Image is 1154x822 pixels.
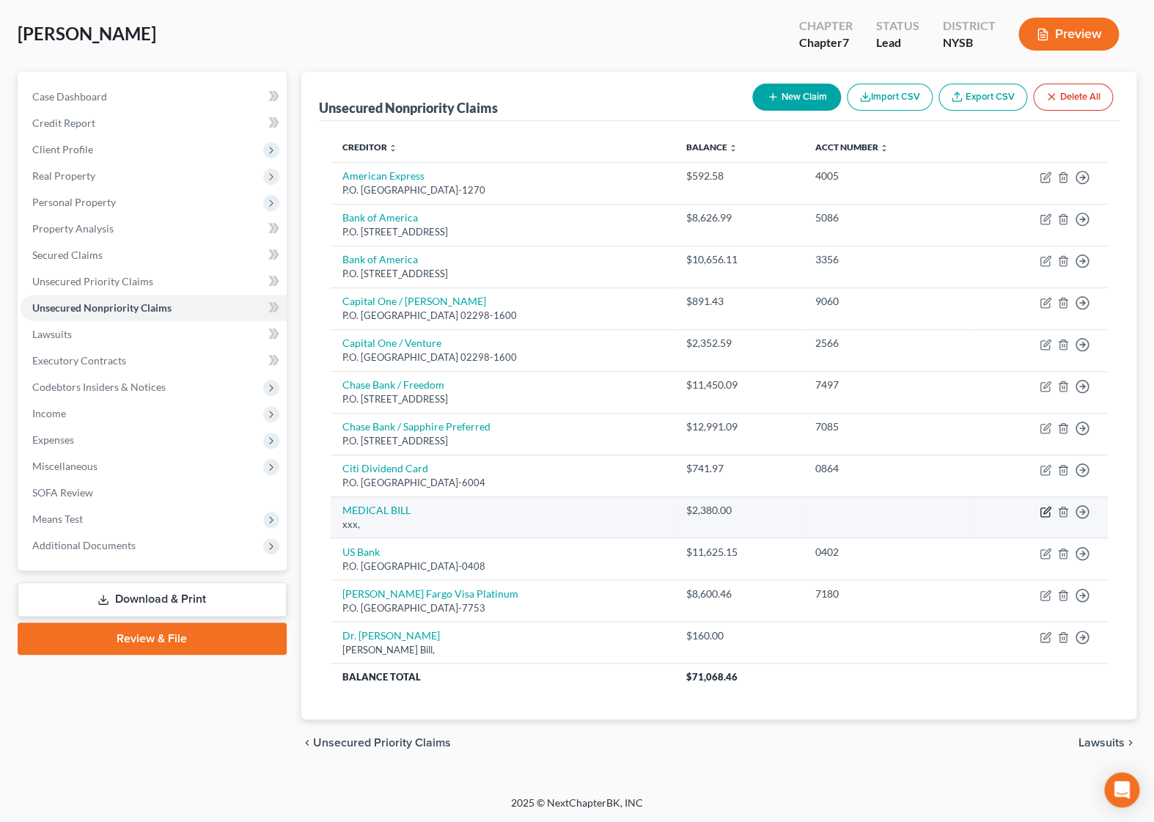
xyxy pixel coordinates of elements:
[815,461,959,476] div: 0864
[875,18,919,34] div: Status
[32,433,74,446] span: Expenses
[342,434,663,448] div: P.O. [STREET_ADDRESS]
[342,420,490,433] a: Chase Bank / Sapphire Preferred
[32,460,98,472] span: Miscellaneous
[18,582,287,617] a: Download & Print
[942,18,995,34] div: District
[729,144,738,153] i: unfold_more
[686,587,792,601] div: $8,600.46
[313,737,451,749] span: Unsecured Priority Claims
[32,169,95,182] span: Real Property
[815,294,959,309] div: 9060
[32,90,107,103] span: Case Dashboard
[342,183,663,197] div: P.O. [GEOGRAPHIC_DATA]-1270
[32,407,66,419] span: Income
[842,35,848,49] span: 7
[686,545,792,559] div: $11,625.15
[686,419,792,434] div: $12,991.09
[21,110,287,136] a: Credit Report
[301,737,451,749] button: chevron_left Unsecured Priority Claims
[32,486,93,499] span: SOFA Review
[686,628,792,643] div: $160.00
[686,169,792,183] div: $592.58
[159,796,995,822] div: 2025 © NextChapterBK, INC
[342,601,663,615] div: P.O. [GEOGRAPHIC_DATA]-7753
[342,587,518,600] a: [PERSON_NAME] Fargo Visa Platinum
[32,354,126,367] span: Executory Contracts
[342,351,663,364] div: P.O. [GEOGRAPHIC_DATA] 02298-1600
[21,268,287,295] a: Unsecured Priority Claims
[32,328,72,340] span: Lawsuits
[880,144,889,153] i: unfold_more
[32,143,93,155] span: Client Profile
[815,210,959,225] div: 5086
[342,504,411,516] a: MEDICAL BILL
[815,142,889,153] a: Acct Number unfold_more
[686,210,792,225] div: $8,626.99
[32,539,136,551] span: Additional Documents
[815,336,959,351] div: 2566
[32,222,114,235] span: Property Analysis
[32,301,172,314] span: Unsecured Nonpriority Claims
[815,419,959,434] div: 7085
[1033,84,1113,111] button: Delete All
[342,546,380,558] a: US Bank
[32,196,116,208] span: Personal Property
[938,84,1027,111] a: Export CSV
[319,99,498,117] div: Unsecured Nonpriority Claims
[1078,737,1125,749] span: Lawsuits
[342,559,663,573] div: P.O. [GEOGRAPHIC_DATA]-0408
[342,267,663,281] div: P.O. [STREET_ADDRESS]
[686,461,792,476] div: $741.97
[342,295,486,307] a: Capital One / [PERSON_NAME]
[342,169,425,182] a: American Express
[798,18,852,34] div: Chapter
[342,476,663,490] div: P.O. [GEOGRAPHIC_DATA]-6004
[686,671,738,683] span: $71,068.46
[342,518,663,532] div: xxx,
[32,513,83,525] span: Means Test
[686,142,738,153] a: Balance unfold_more
[21,242,287,268] a: Secured Claims
[21,84,287,110] a: Case Dashboard
[815,545,959,559] div: 0402
[798,34,852,51] div: Chapter
[32,249,103,261] span: Secured Claims
[389,144,397,153] i: unfold_more
[342,392,663,406] div: P.O. [STREET_ADDRESS]
[815,252,959,267] div: 3356
[342,643,663,657] div: [PERSON_NAME] Bill,
[342,211,418,224] a: Bank of America
[21,348,287,374] a: Executory Contracts
[32,381,166,393] span: Codebtors Insiders & Notices
[21,480,287,506] a: SOFA Review
[331,664,675,690] th: Balance Total
[1078,737,1136,749] button: Lawsuits chevron_right
[342,629,440,642] a: Dr. [PERSON_NAME]
[342,337,441,349] a: Capital One / Venture
[342,462,428,474] a: Citi Dividend Card
[301,737,313,749] i: chevron_left
[686,294,792,309] div: $891.43
[18,623,287,655] a: Review & File
[21,295,287,321] a: Unsecured Nonpriority Claims
[342,378,444,391] a: Chase Bank / Freedom
[847,84,933,111] button: Import CSV
[32,117,95,129] span: Credit Report
[815,587,959,601] div: 7180
[815,378,959,392] div: 7497
[942,34,995,51] div: NYSB
[752,84,841,111] button: New Claim
[1104,772,1139,807] div: Open Intercom Messenger
[686,336,792,351] div: $2,352.59
[686,378,792,392] div: $11,450.09
[21,216,287,242] a: Property Analysis
[342,309,663,323] div: P.O. [GEOGRAPHIC_DATA] 02298-1600
[1018,18,1119,51] button: Preview
[21,321,287,348] a: Lawsuits
[875,34,919,51] div: Lead
[815,169,959,183] div: 4005
[1125,737,1136,749] i: chevron_right
[18,23,156,44] span: [PERSON_NAME]
[686,252,792,267] div: $10,656.11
